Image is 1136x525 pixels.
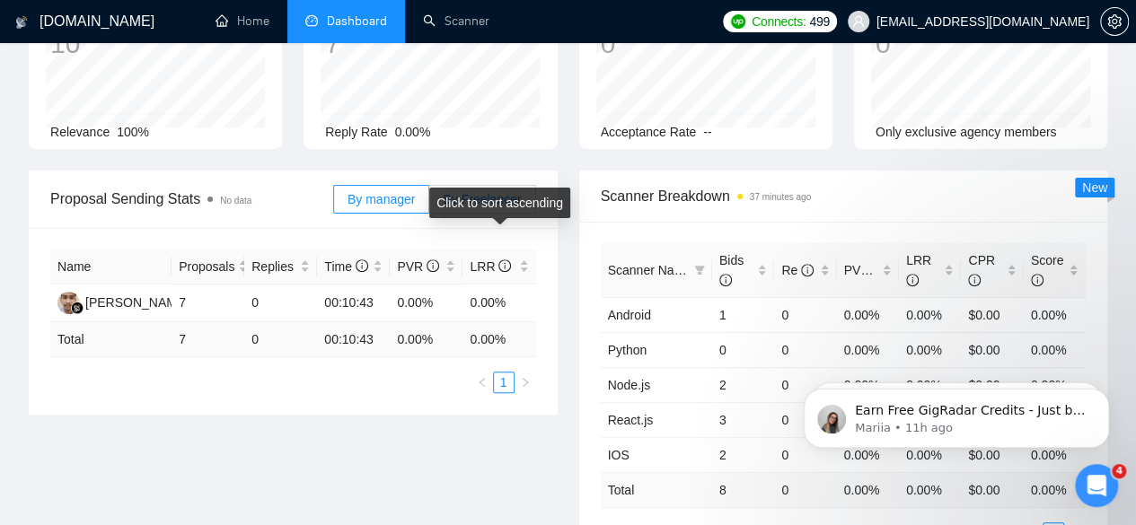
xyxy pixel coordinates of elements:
span: By manager [348,192,415,206]
span: filter [691,257,709,284]
td: 0.00 % [390,322,462,357]
span: 499 [809,12,829,31]
span: 100% [117,125,149,139]
td: 0.00% [462,284,535,322]
div: [PERSON_NAME] [85,293,189,312]
span: Reply Rate [325,125,387,139]
td: 2 [712,367,774,402]
span: info-circle [356,259,368,272]
a: Node.js [608,378,650,392]
td: Total [50,322,172,357]
th: Replies [244,249,317,284]
button: setting [1100,7,1129,36]
span: PVR [397,259,439,274]
span: Scanner Breakdown [601,185,1087,207]
td: 3 [712,402,774,437]
td: Total [601,472,712,507]
td: 0.00% [390,284,462,322]
span: Replies [251,257,296,276]
span: 0.00% [395,125,431,139]
span: left [477,377,488,388]
a: AI[PERSON_NAME] [57,294,189,309]
a: searchScanner [423,13,489,29]
a: 1 [494,372,514,392]
td: 0 [774,332,836,367]
td: 0.00 % [899,472,961,507]
span: New [1082,180,1107,195]
span: user [852,15,865,28]
a: React.js [608,413,654,427]
span: Bids [719,253,744,287]
time: 37 minutes ago [750,192,811,202]
td: $0.00 [961,332,1023,367]
span: Acceptance Rate [601,125,697,139]
td: 8 [712,472,774,507]
a: homeHome [216,13,269,29]
td: 00:10:43 [317,284,390,322]
span: Connects: [752,12,806,31]
td: 0 [244,284,317,322]
span: right [520,377,531,388]
td: $0.00 [961,297,1023,332]
td: 0 [774,297,836,332]
td: 0.00% [899,332,961,367]
td: 0 [774,437,836,472]
span: info-circle [906,274,919,286]
span: Scanner Name [608,263,691,277]
span: Proposal Sending Stats [50,188,333,210]
a: setting [1100,14,1129,29]
td: 0.00 % [1024,472,1086,507]
span: No data [220,196,251,206]
th: Name [50,249,172,284]
td: 0 [774,402,836,437]
li: Previous Page [471,372,493,393]
td: 0.00 % [837,472,899,507]
iframe: Intercom live chat [1075,464,1118,507]
span: LRR [470,259,511,274]
th: Proposals [172,249,244,284]
span: info-circle [719,274,732,286]
span: info-circle [968,274,981,286]
td: 0 [774,367,836,402]
td: 7 [172,284,244,322]
td: 00:10:43 [317,322,390,357]
a: Python [608,343,647,357]
span: LRR [906,253,931,287]
span: Re [781,263,814,277]
td: 0 [774,472,836,507]
td: 0.00 % [462,322,535,357]
span: setting [1101,14,1128,29]
span: info-circle [1031,274,1044,286]
td: $ 0.00 [961,472,1023,507]
span: info-circle [498,259,511,272]
span: 4 [1112,464,1126,478]
span: info-circle [801,264,814,276]
td: 0.00% [899,297,961,332]
button: left [471,372,493,393]
td: 0.00% [837,332,899,367]
span: Time [324,259,367,274]
li: Next Page [515,372,536,393]
img: gigradar-bm.png [71,302,84,314]
td: 0.00% [837,297,899,332]
span: Relevance [50,125,110,139]
td: 2 [712,437,774,472]
a: Android [608,308,651,322]
td: 0.00% [1024,297,1086,332]
img: upwork-logo.png [731,14,745,29]
div: Click to sort ascending [429,188,570,218]
span: Only exclusive agency members [876,125,1057,139]
span: -- [703,125,711,139]
td: 7 [172,322,244,357]
iframe: Intercom notifications message [777,351,1136,477]
td: 1 [712,297,774,332]
span: filter [694,265,705,276]
span: Dashboard [327,13,387,29]
li: 1 [493,372,515,393]
span: Proposals [179,257,234,276]
td: 0.00% [1024,332,1086,367]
